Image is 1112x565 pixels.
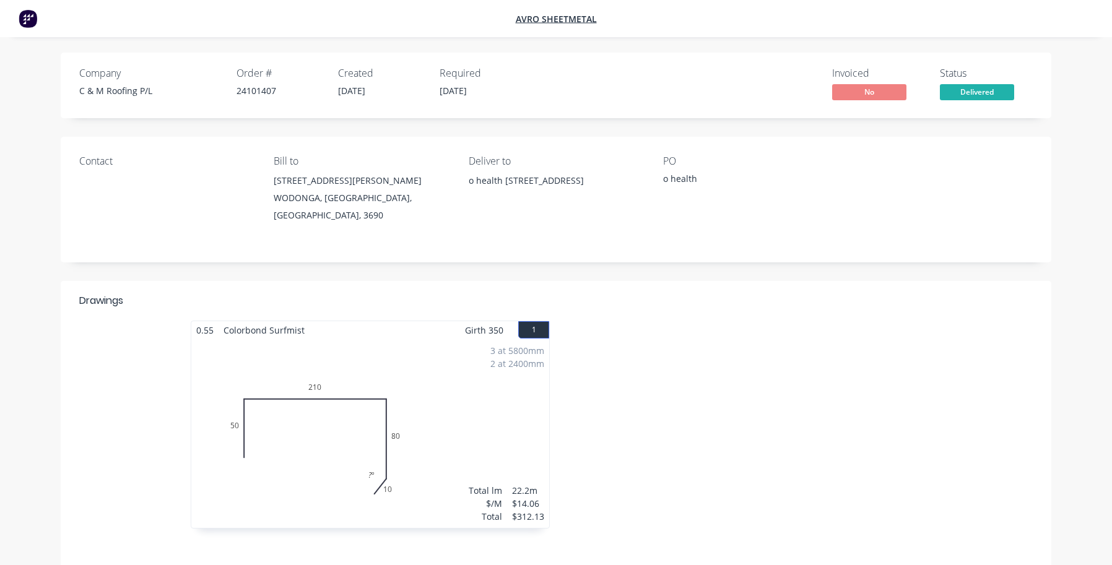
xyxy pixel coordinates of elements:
div: 24101407 [237,84,323,97]
div: 22.2m [512,484,544,497]
span: Girth 350 [465,321,503,339]
div: Total lm [469,484,502,497]
img: Factory [19,9,37,28]
a: Avro Sheetmetal [516,13,597,25]
button: 1 [518,321,549,339]
div: 2 at 2400mm [490,357,544,370]
span: Colorbond Surfmist [219,321,310,339]
div: 3 at 5800mm [490,344,544,357]
div: Status [940,67,1033,79]
div: [STREET_ADDRESS][PERSON_NAME] [274,172,448,189]
div: WODONGA, [GEOGRAPHIC_DATA], [GEOGRAPHIC_DATA], 3690 [274,189,448,224]
span: No [832,84,906,100]
div: Company [79,67,222,79]
div: Total [469,510,502,523]
div: o health [STREET_ADDRESS] [469,172,643,189]
div: 0502108010?º3 at 5800mm2 at 2400mmTotal lm$/MTotal22.2m$14.06$312.13 [191,339,549,528]
span: [DATE] [440,85,467,97]
div: $312.13 [512,510,544,523]
div: C & M Roofing P/L [79,84,222,97]
div: [STREET_ADDRESS][PERSON_NAME]WODONGA, [GEOGRAPHIC_DATA], [GEOGRAPHIC_DATA], 3690 [274,172,448,224]
div: Required [440,67,526,79]
span: Delivered [940,84,1014,100]
div: Drawings [79,293,123,308]
div: PO [663,155,838,167]
div: Invoiced [832,67,925,79]
div: Deliver to [469,155,643,167]
div: o health [STREET_ADDRESS] [469,172,643,212]
div: Order # [237,67,323,79]
div: Contact [79,155,254,167]
span: 0.55 [191,321,219,339]
div: o health [663,172,818,189]
span: [DATE] [338,85,365,97]
div: $14.06 [512,497,544,510]
div: $/M [469,497,502,510]
div: Created [338,67,425,79]
div: Bill to [274,155,448,167]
